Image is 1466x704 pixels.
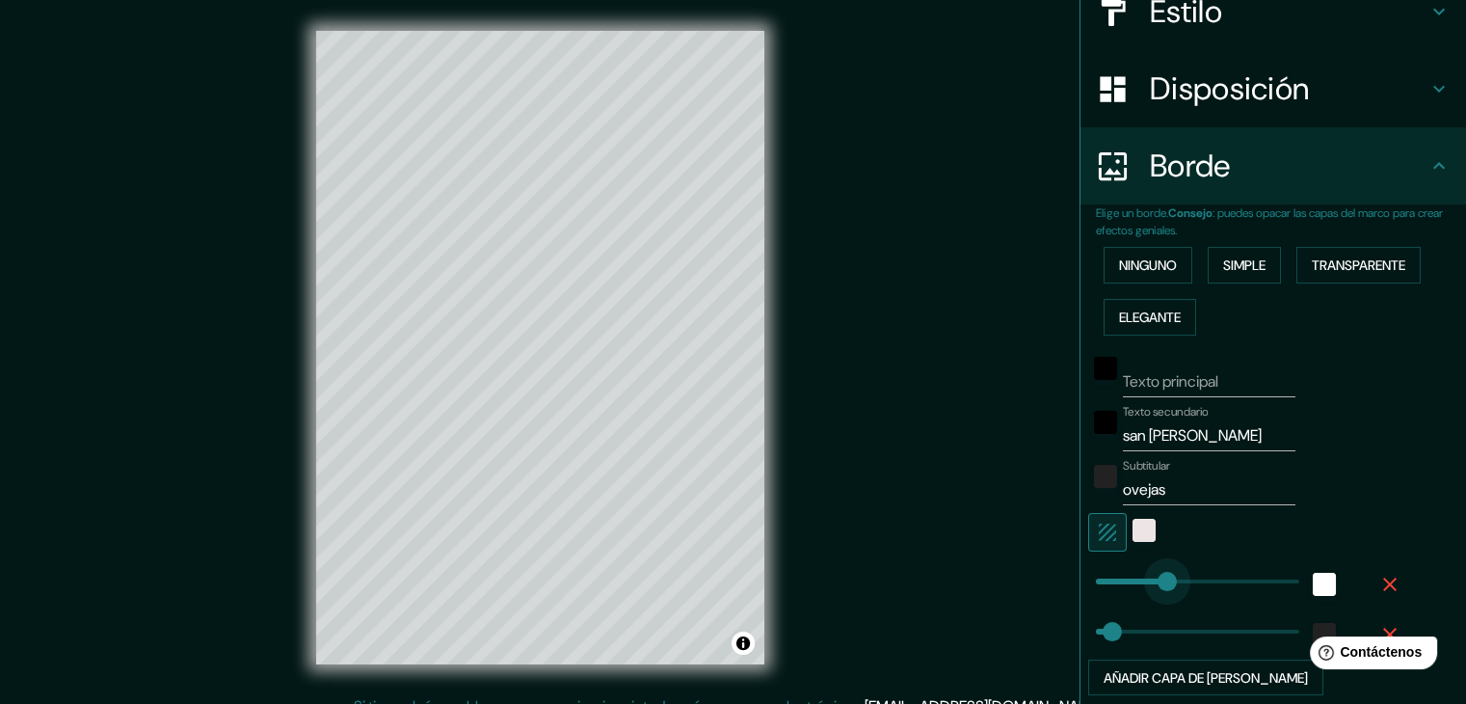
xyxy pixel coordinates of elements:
font: Simple [1223,257,1266,274]
font: Añadir capa de [PERSON_NAME] [1104,669,1308,687]
iframe: Lanzador de widgets de ayuda [1294,629,1445,683]
font: Texto secundario [1123,404,1209,420]
button: negro [1094,357,1117,380]
button: blanco [1313,573,1336,596]
button: Activar o desactivar atribución [732,632,755,655]
button: color-222222 [1094,465,1117,488]
font: Transparente [1312,257,1405,274]
button: Simple [1208,247,1281,284]
font: Disposición [1150,68,1309,109]
font: Elige un borde. [1096,205,1168,221]
button: Transparente [1296,247,1421,284]
button: color-222222 [1313,623,1336,646]
button: Añadir capa de [PERSON_NAME] [1088,660,1323,696]
div: Borde [1080,127,1466,204]
button: Elegante [1104,299,1196,336]
font: Elegante [1119,309,1181,326]
font: Ninguno [1119,257,1177,274]
font: Consejo [1168,205,1213,221]
font: : puedes opacar las capas del marco para crear efectos geniales. [1096,205,1443,238]
div: Disposición [1080,50,1466,127]
button: Ninguno [1104,247,1192,284]
button: color-EDE5E5 [1133,519,1156,542]
button: negro [1094,411,1117,434]
font: Subtitular [1123,458,1170,474]
font: Borde [1150,146,1231,186]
